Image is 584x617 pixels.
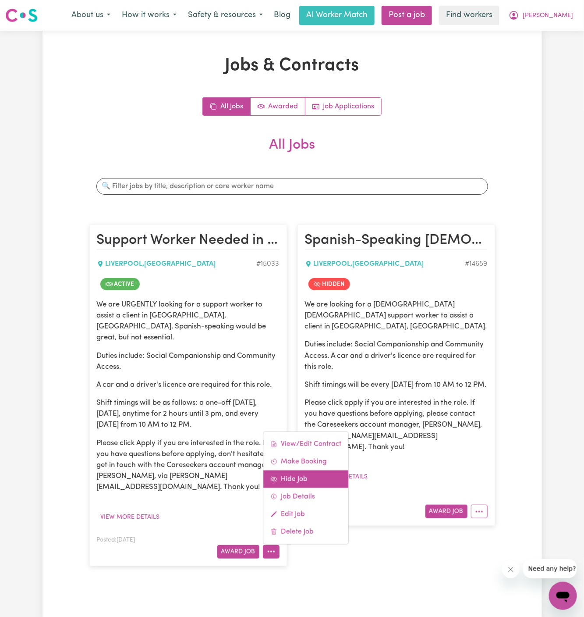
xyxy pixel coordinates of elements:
[465,259,488,269] div: Job ID #14659
[251,98,305,115] a: Active jobs
[116,6,182,25] button: How it works
[97,397,280,431] p: Shift timings will be as follows: a one-off [DATE], [DATE], anytime for 2 hours until 3 pm, and e...
[89,55,495,76] h1: Jobs & Contracts
[305,379,488,390] p: Shift timings will be every [DATE] from 10 AM to 12 PM.
[5,5,38,25] a: Careseekers logo
[549,582,577,610] iframe: Button to launch messaging window
[263,435,348,453] a: View/Edit Contract
[299,6,375,25] a: AI Worker Match
[439,6,499,25] a: Find workers
[425,505,467,518] button: Award Job
[217,545,259,559] button: Award Job
[96,178,488,195] input: 🔍 Filter jobs by title, description or care worker name
[97,299,280,343] p: We are URGENTLY looking for a support worker to assist a client in [GEOGRAPHIC_DATA], [GEOGRAPHIC...
[263,545,280,559] button: More options
[97,537,135,543] span: Posted: [DATE]
[308,278,350,290] span: Job is hidden
[182,6,269,25] button: Safety & resources
[97,510,164,524] button: View more details
[305,397,488,453] p: Please click apply if you are interested in the role. If you have questions before applying, plea...
[523,559,577,578] iframe: Message from company
[263,453,348,470] a: Make Booking
[97,232,280,250] h2: Support Worker Needed in Liverpool, NSW
[523,11,573,21] span: [PERSON_NAME]
[263,470,348,488] a: Hide Job
[263,523,348,540] a: Delete Job
[502,561,520,578] iframe: Close message
[503,6,579,25] button: My Account
[203,98,251,115] a: All jobs
[305,299,488,332] p: We are looking for a [DEMOGRAPHIC_DATA] [DEMOGRAPHIC_DATA] support worker to assist a client in [...
[305,232,488,250] h2: Spanish-Speaking Male Support Worker Needed in Liverpool, NSW
[97,350,280,372] p: Duties include: Social Companionship and Community Access.
[305,339,488,372] p: Duties include: Social Companionship and Community Access. A car and a driver's licence are requi...
[97,379,280,390] p: A car and a driver's licence are required for this role.
[305,259,465,269] div: LIVERPOOL , [GEOGRAPHIC_DATA]
[471,505,488,518] button: More options
[5,7,38,23] img: Careseekers logo
[97,259,257,269] div: LIVERPOOL , [GEOGRAPHIC_DATA]
[305,98,381,115] a: Job applications
[263,431,349,544] div: More options
[100,278,140,290] span: Job is active
[89,137,495,168] h2: All Jobs
[263,488,348,505] a: Job Details
[382,6,432,25] a: Post a job
[263,505,348,523] a: Edit Job
[257,259,280,269] div: Job ID #15033
[66,6,116,25] button: About us
[269,6,296,25] a: Blog
[97,438,280,493] p: Please click Apply if you are interested in the role. If you have questions before applying, don'...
